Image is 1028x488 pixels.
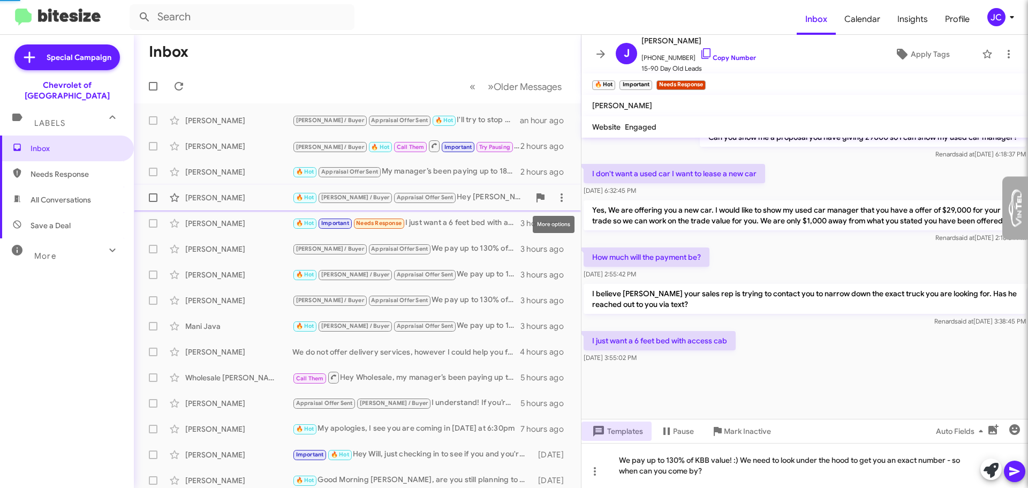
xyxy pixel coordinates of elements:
[533,449,572,460] div: [DATE]
[296,220,314,227] span: 🔥 Hot
[581,422,652,441] button: Templates
[584,247,709,267] p: How much will the payment be?
[321,271,389,278] span: [PERSON_NAME] / Buyer
[292,320,520,332] div: We pay up to 130% of KBB value! :) We need to look under the hood to get you an exact number - so...
[321,220,349,227] span: Important
[625,122,656,132] span: Engaged
[185,347,292,357] div: [PERSON_NAME]
[292,268,520,281] div: We pay up to 160% of KBB value! :) We need to look under the hood to get you an exact number - so...
[185,218,292,229] div: [PERSON_NAME]
[956,150,974,158] span: said at
[656,80,706,90] small: Needs Response
[520,295,572,306] div: 3 hours ago
[292,423,520,435] div: My apologies, I see you are coming in [DATE] at 6:30pm
[185,115,292,126] div: [PERSON_NAME]
[296,477,314,484] span: 🔥 Hot
[724,422,771,441] span: Mark Inactive
[331,451,349,458] span: 🔥 Hot
[397,144,425,151] span: Call Them
[292,243,520,255] div: We pay up to 130% of KBB value! :) We need to look under the hood to get you an exact number - so...
[934,317,1026,325] span: Renard [DATE] 3:38:45 PM
[927,422,996,441] button: Auto Fields
[911,44,950,64] span: Apply Tags
[520,115,572,126] div: an hour ago
[371,117,428,124] span: Appraisal Offer Sent
[130,4,354,30] input: Search
[641,34,756,47] span: [PERSON_NAME]
[444,144,472,151] span: Important
[292,139,520,153] div: See you soon
[185,424,292,434] div: [PERSON_NAME]
[435,117,453,124] span: 🔥 Hot
[464,76,568,97] nav: Page navigation example
[296,245,364,252] span: [PERSON_NAME] / Buyer
[296,168,314,175] span: 🔥 Hot
[149,43,188,61] h1: Inbox
[296,425,314,432] span: 🔥 Hot
[397,271,453,278] span: Appraisal Offer Sent
[292,217,520,229] div: I just want a 6 feet bed with access cab
[185,141,292,152] div: [PERSON_NAME]
[292,371,520,384] div: Hey Wholesale, my manager’s been paying up to 180% over market for trades this week. If yours qua...
[797,4,836,35] a: Inbox
[584,186,636,194] span: [DATE] 6:32:45 PM
[321,194,389,201] span: [PERSON_NAME] / Buyer
[321,322,389,329] span: [PERSON_NAME] / Buyer
[652,422,702,441] button: Pause
[494,81,562,93] span: Older Messages
[590,422,643,441] span: Templates
[936,4,978,35] a: Profile
[292,474,533,486] div: Good Morning [PERSON_NAME], are you still planning to stop by this morning?
[296,271,314,278] span: 🔥 Hot
[296,144,364,151] span: [PERSON_NAME] / Buyer
[584,354,637,362] span: [DATE] 3:55:02 PM
[31,220,71,231] span: Save a Deal
[397,194,453,201] span: Appraisal Offer Sent
[867,44,977,64] button: Apply Tags
[292,191,530,204] div: Hey [PERSON_NAME], my manager’s been paying up to 180% over market for trades this week. If yours...
[185,372,292,383] div: Wholesale [PERSON_NAME]
[296,451,324,458] span: Important
[47,52,111,63] span: Special Campaign
[371,245,428,252] span: Appraisal Offer Sent
[702,422,780,441] button: Mark Inactive
[292,448,533,461] div: Hey Will, just checking in to see if you and you're wife are available to stop by [DATE]?
[470,80,475,93] span: «
[619,80,652,90] small: Important
[533,475,572,486] div: [DATE]
[292,294,520,306] div: We pay up to 130% of KBB value! :) We need to look under the hood to get you an exact number - so...
[935,150,1026,158] span: Renard [DATE] 6:18:37 PM
[836,4,889,35] a: Calendar
[296,375,324,382] span: Call Them
[584,284,1026,314] p: I believe [PERSON_NAME] your sales rep is trying to contact you to narrow down the exact truck yo...
[936,422,987,441] span: Auto Fields
[463,76,482,97] button: Previous
[584,200,1026,230] p: Yes, We are offering you a new car. I would like to show my used car manager that you have a offe...
[520,167,572,177] div: 2 hours ago
[673,422,694,441] span: Pause
[356,220,402,227] span: Needs Response
[956,234,974,242] span: said at
[520,424,572,434] div: 7 hours ago
[397,322,453,329] span: Appraisal Offer Sent
[296,297,364,304] span: [PERSON_NAME] / Buyer
[34,251,56,261] span: More
[185,321,292,332] div: Mani Java
[520,398,572,409] div: 5 hours ago
[296,117,364,124] span: [PERSON_NAME] / Buyer
[185,167,292,177] div: [PERSON_NAME]
[955,317,973,325] span: said at
[31,143,122,154] span: Inbox
[185,295,292,306] div: [PERSON_NAME]
[520,244,572,254] div: 3 hours ago
[185,244,292,254] div: [PERSON_NAME]
[978,8,1016,26] button: JC
[520,141,572,152] div: 2 hours ago
[321,168,378,175] span: Appraisal Offer Sent
[481,76,568,97] button: Next
[592,101,652,110] span: [PERSON_NAME]
[584,331,736,350] p: I just want a 6 feet bed with access cab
